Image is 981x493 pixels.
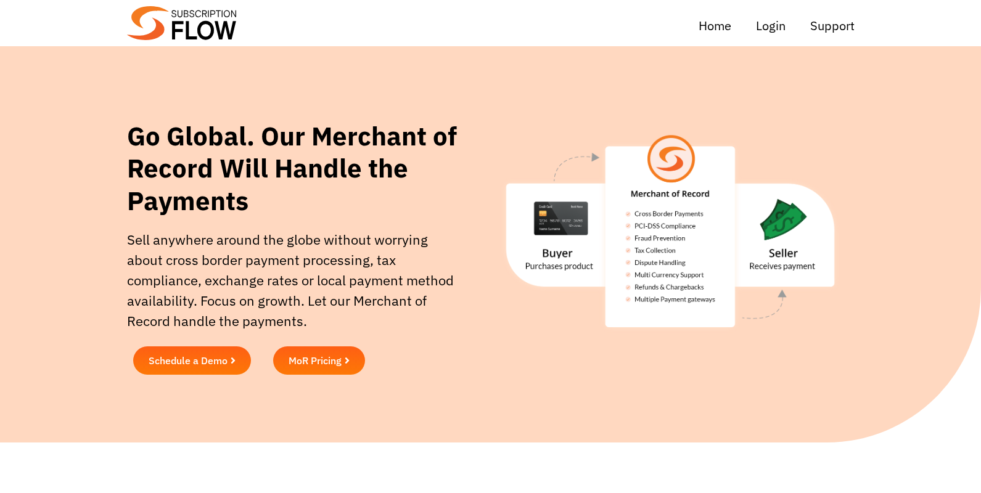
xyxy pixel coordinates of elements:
a: Schedule a Demo [133,346,251,375]
a: MoR Pricing [273,346,365,375]
a: Login [756,17,786,35]
img: mor-imagee (1) [486,120,854,344]
a: Support [810,17,855,35]
p: Sell anywhere around the globe without worrying about cross border payment processing, tax compli... [127,229,459,331]
h1: Go Global. Our Merchant of Record Will Handle the Payments [127,120,474,218]
span: MoR Pricing [289,356,342,365]
img: new-logo [127,6,236,40]
a: Home [699,17,731,35]
span: Schedule a Demo [149,356,228,365]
